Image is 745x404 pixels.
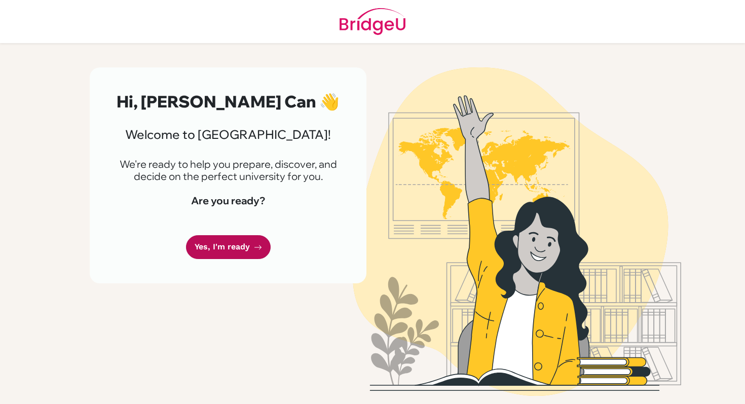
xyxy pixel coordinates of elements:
h3: Welcome to [GEOGRAPHIC_DATA]! [114,127,342,142]
h4: Are you ready? [114,195,342,207]
a: Yes, I'm ready [186,235,271,259]
p: We're ready to help you prepare, discover, and decide on the perfect university for you. [114,158,342,182]
h2: Hi, [PERSON_NAME] Can 👋 [114,92,342,111]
